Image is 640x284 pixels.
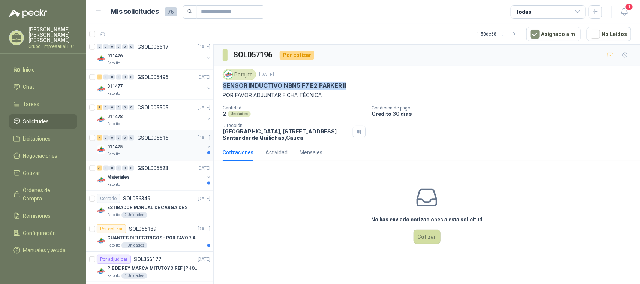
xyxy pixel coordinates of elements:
p: PIE DE REY MARCA MITUTOYO REF [PHONE_NUMBER] [107,265,201,272]
img: Company Logo [224,70,232,79]
div: 4 [97,135,102,141]
p: [DATE] [198,74,210,81]
div: 0 [116,105,121,110]
p: Patojito [107,182,120,188]
button: 1 [618,5,631,19]
span: Licitaciones [23,135,51,143]
span: Manuales y ayuda [23,246,66,254]
div: 1 Unidades [121,273,147,279]
p: Grupo Empresarial IFC [28,44,77,49]
div: Patojito [223,69,256,80]
p: [PERSON_NAME] [PERSON_NAME] [PERSON_NAME] [28,27,77,43]
img: Logo peakr [9,9,47,18]
div: 0 [122,166,128,171]
div: 0 [97,44,102,49]
div: 0 [122,105,128,110]
div: 21 [97,166,102,171]
p: GSOL005517 [137,44,168,49]
div: 0 [103,105,109,110]
p: [DATE] [198,135,210,142]
h3: SOL057196 [234,49,274,61]
span: Tareas [23,100,40,108]
div: 2 Unidades [121,212,147,218]
div: Unidades [228,111,251,117]
div: Todas [516,8,531,16]
a: Remisiones [9,209,77,223]
p: [GEOGRAPHIC_DATA], [STREET_ADDRESS] Santander de Quilichao , Cauca [223,128,350,141]
p: GSOL005496 [137,75,168,80]
a: Por adjudicarSOL056177[DATE] Company LogoPIE DE REY MARCA MITUTOYO REF [PHONE_NUMBER]Patojito1 Un... [86,252,213,282]
div: 0 [129,75,134,80]
div: Cotizaciones [223,148,253,157]
img: Company Logo [97,115,106,124]
div: 0 [116,75,121,80]
span: search [187,9,193,14]
span: Chat [23,83,34,91]
div: Por cotizar [97,224,126,233]
p: Condición de pago [372,105,637,111]
div: Actividad [265,148,288,157]
p: GSOL005515 [137,135,168,141]
div: 0 [109,135,115,141]
p: POR FAVOR ADJUNTAR FICHA TÉCNICA [223,91,631,99]
div: 0 [116,166,121,171]
p: Patojito [107,151,120,157]
span: 1 [625,3,633,10]
div: 0 [109,166,115,171]
p: SOL056349 [123,196,150,201]
a: Órdenes de Compra [9,183,77,206]
a: Cotizar [9,166,77,180]
div: 0 [116,44,121,49]
div: 3 [97,75,102,80]
p: 011476 [107,52,123,60]
div: 1 Unidades [121,242,147,248]
p: ESTIBADOR MANUAL DE CARGA DE 2 T [107,204,192,211]
h3: No has enviado cotizaciones a esta solicitud [371,215,483,224]
span: Inicio [23,66,35,74]
div: 0 [103,75,109,80]
div: 8 [97,105,102,110]
a: Configuración [9,226,77,240]
p: Patojito [107,242,120,248]
p: [DATE] [198,43,210,51]
h1: Mis solicitudes [111,6,159,17]
a: Solicitudes [9,114,77,129]
p: SENSOR INDUCTIVO NBN5 F7 E2 PARKER II [223,82,346,90]
span: Cotizar [23,169,40,177]
p: GSOL005505 [137,105,168,110]
div: 0 [103,44,109,49]
p: Patojito [107,273,120,279]
span: Configuración [23,229,56,237]
img: Company Logo [97,176,106,185]
div: 0 [116,135,121,141]
div: 0 [109,75,115,80]
p: 011475 [107,143,123,151]
span: Remisiones [23,212,51,220]
div: 0 [129,135,134,141]
div: Por adjudicar [97,255,131,264]
p: Cantidad [223,105,366,111]
img: Company Logo [97,145,106,154]
a: Tareas [9,97,77,111]
span: Órdenes de Compra [23,186,70,203]
a: Inicio [9,63,77,77]
a: 0 0 0 0 0 0 GSOL005517[DATE] Company Logo011476Patojito [97,42,212,66]
p: [DATE] [198,104,210,111]
div: 0 [109,44,115,49]
div: 1 - 50 de 68 [477,28,520,40]
p: GUANTES DIELECTRICOS - POR FAVOR ADJUNTAR SU FICHA TECNICA [107,235,201,242]
img: Company Logo [97,236,106,245]
div: 0 [129,105,134,110]
div: 0 [103,135,109,141]
a: 4 0 0 0 0 0 GSOL005515[DATE] Company Logo011475Patojito [97,133,212,157]
p: [DATE] [259,71,274,78]
div: 0 [129,44,134,49]
a: Manuales y ayuda [9,243,77,257]
button: Cotizar [414,230,441,244]
span: Negociaciones [23,152,58,160]
div: 0 [122,75,128,80]
a: 3 0 0 0 0 0 GSOL005496[DATE] Company Logo011477Patojito [97,73,212,97]
p: [DATE] [198,226,210,233]
p: 011477 [107,83,123,90]
div: Por cotizar [280,51,314,60]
